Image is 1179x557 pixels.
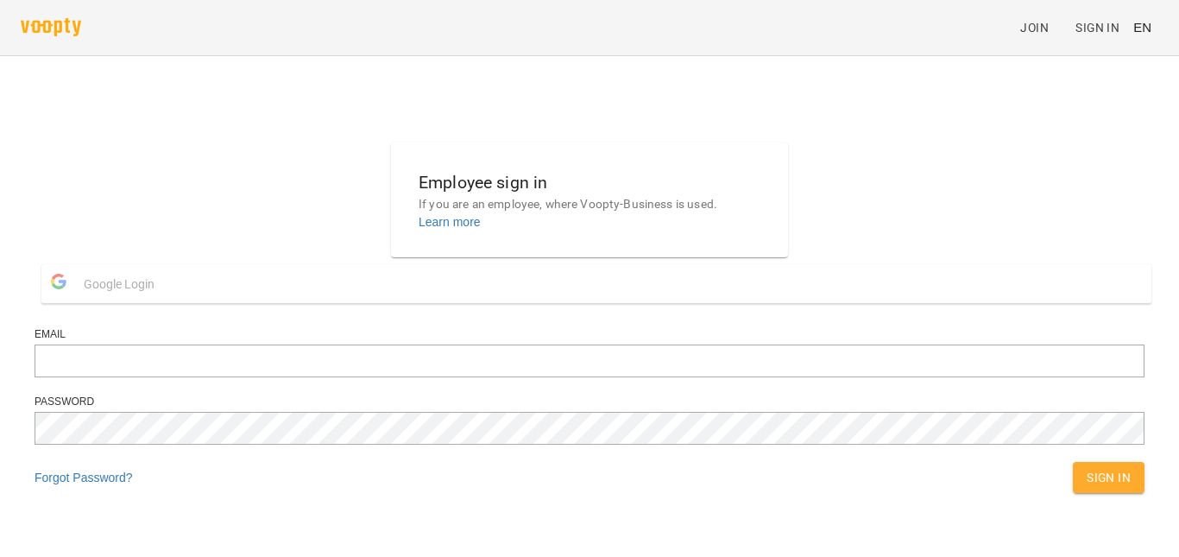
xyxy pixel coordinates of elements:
[21,18,81,36] img: voopty.png
[35,395,1144,409] div: Password
[1133,18,1151,36] span: EN
[35,327,1144,342] div: Email
[1087,467,1131,488] span: Sign In
[419,169,760,196] h6: Employee sign in
[84,267,163,301] span: Google Login
[1126,11,1158,43] button: EN
[1013,12,1069,43] a: Join
[419,215,481,229] a: Learn more
[41,264,1151,303] button: Google Login
[1073,462,1144,493] button: Sign In
[419,196,760,213] p: If you are an employee, where Voopty-Business is used.
[1075,17,1119,38] span: Sign In
[1069,12,1126,43] a: Sign In
[1020,17,1049,38] span: Join
[405,155,774,244] button: Employee sign inIf you are an employee, where Voopty-Business is used.Learn more
[35,471,133,484] a: Forgot Password?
